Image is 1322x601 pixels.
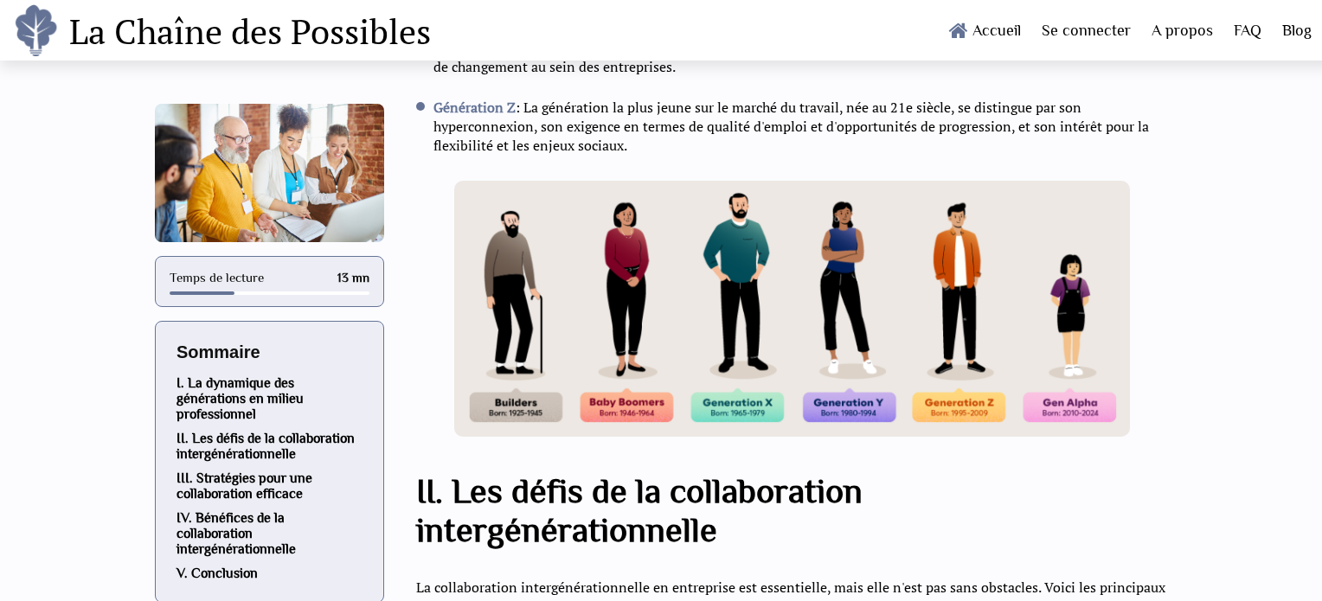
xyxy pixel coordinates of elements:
h1: La Chaîne des Possibles [69,4,431,56]
a: I. La dynamique des générations en milieu professionnel [176,375,304,422]
a: IV. Bénéfices de la collaboration intergénérationnelle [176,510,296,557]
img: Image [454,181,1130,437]
a: II. Les défis de la collaboration intergénérationnelle [176,431,355,462]
a: III. Stratégies pour une collaboration efficace [176,470,312,502]
div: Sommaire [176,342,363,361]
div: 13 mn [337,271,369,285]
h2: II. Les défis de la collaboration intergénérationnelle [416,471,1167,549]
img: logo [13,4,61,56]
img: Image [155,104,384,242]
b: Génération Z [433,98,516,117]
div: Temps de lecture [170,268,264,286]
li: : La génération la plus jeune sur le marché du travail, née au 21e siècle, se distingue par son h... [416,98,1167,155]
a: V. Conclusion [176,566,258,581]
